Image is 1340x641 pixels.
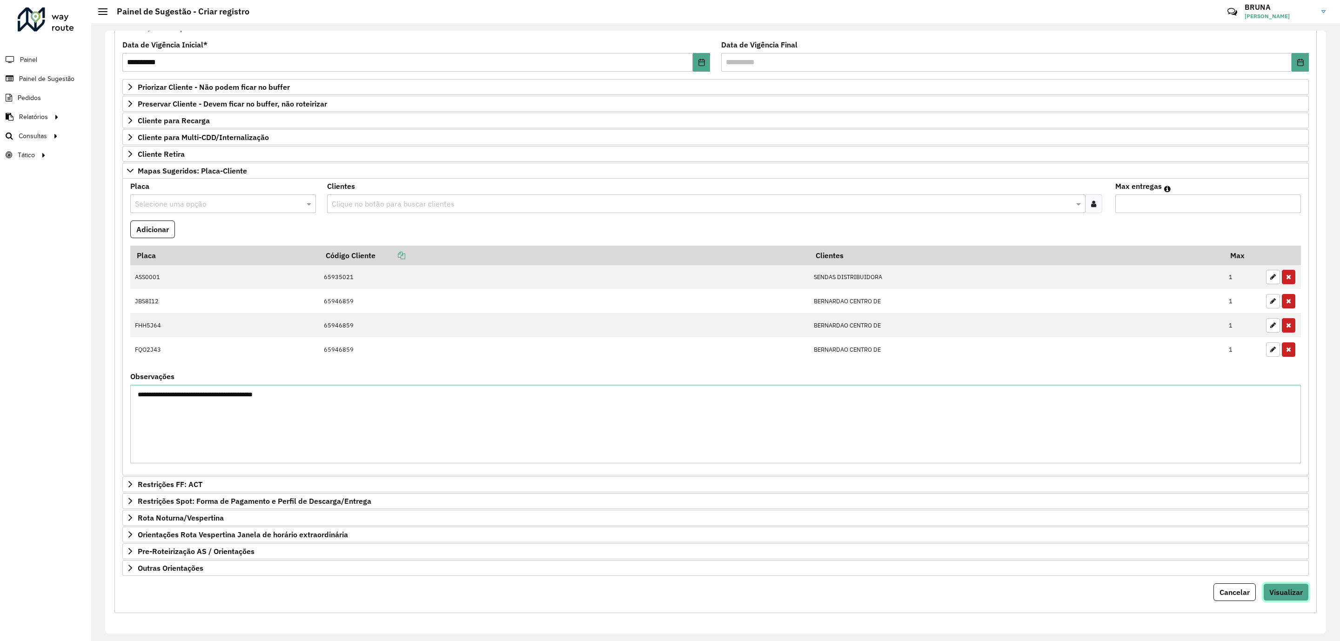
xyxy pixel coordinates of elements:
span: Relatórios [19,112,48,122]
td: ASS0001 [130,265,319,289]
a: Restrições Spot: Forma de Pagamento e Perfil de Descarga/Entrega [122,493,1309,509]
a: Copiar [375,251,405,260]
th: Código Cliente [319,246,809,265]
td: SENDAS DISTRIBUIDORA [809,265,1224,289]
button: Visualizar [1263,583,1309,601]
span: Mapas Sugeridos: Placa-Cliente [138,167,247,174]
span: Cliente Retira [138,150,185,158]
h2: Painel de Sugestão - Criar registro [107,7,249,17]
td: 65946859 [319,313,809,337]
td: 65946859 [319,289,809,313]
span: Outras Orientações [138,564,203,572]
a: Cliente Retira [122,146,1309,162]
button: Choose Date [1292,53,1309,72]
a: Preservar Cliente - Devem ficar no buffer, não roteirizar [122,96,1309,112]
span: Pre-Roteirização AS / Orientações [138,548,255,555]
a: Cliente para Recarga [122,113,1309,128]
span: Restrições Spot: Forma de Pagamento e Perfil de Descarga/Entrega [138,497,371,505]
span: Rota Noturna/Vespertina [138,514,224,521]
span: Preservar Cliente - Devem ficar no buffer, não roteirizar [138,100,327,107]
td: 1 [1224,337,1261,361]
td: FHH5J64 [130,313,319,337]
label: Clientes [327,180,355,192]
span: Restrições FF: ACT [138,481,202,488]
td: BERNARDAO CENTRO DE [809,337,1224,361]
h3: BRUNA [1245,3,1314,12]
td: 1 [1224,289,1261,313]
div: Mapas Sugeridos: Placa-Cliente [122,179,1309,476]
button: Cancelar [1213,583,1256,601]
span: Consultas [19,131,47,141]
label: Data de Vigência Inicial [122,39,208,50]
label: Observações [130,371,174,382]
a: Priorizar Cliente - Não podem ficar no buffer [122,79,1309,95]
button: Adicionar [130,220,175,238]
th: Placa [130,246,319,265]
span: Painel [20,55,37,65]
span: Cancelar [1219,588,1250,597]
td: FQO2J43 [130,337,319,361]
label: Max entregas [1115,180,1162,192]
em: Máximo de clientes que serão colocados na mesma rota com os clientes informados [1164,185,1171,193]
span: Pedidos [18,93,41,103]
span: Visualizar [1269,588,1303,597]
td: 1 [1224,313,1261,337]
span: Tático [18,150,35,160]
span: Cliente para Recarga [138,117,210,124]
label: Placa [130,180,149,192]
td: BERNARDAO CENTRO DE [809,313,1224,337]
td: 65946859 [319,337,809,361]
td: 1 [1224,265,1261,289]
a: Restrições FF: ACT [122,476,1309,492]
td: BERNARDAO CENTRO DE [809,289,1224,313]
td: 65935021 [319,265,809,289]
span: [PERSON_NAME] [1245,12,1314,20]
a: Contato Rápido [1222,2,1242,22]
th: Max [1224,246,1261,265]
span: Cliente para Multi-CDD/Internalização [138,134,269,141]
button: Choose Date [693,53,710,72]
label: Data de Vigência Final [721,39,797,50]
span: Orientações Rota Vespertina Janela de horário extraordinária [138,531,348,538]
a: Orientações Rota Vespertina Janela de horário extraordinária [122,527,1309,542]
span: Painel de Sugestão [19,74,74,84]
a: Rota Noturna/Vespertina [122,510,1309,526]
a: Outras Orientações [122,560,1309,576]
a: Cliente para Multi-CDD/Internalização [122,129,1309,145]
a: Mapas Sugeridos: Placa-Cliente [122,163,1309,179]
th: Clientes [809,246,1224,265]
span: Priorizar Cliente - Não podem ficar no buffer [138,83,290,91]
td: JBS8I12 [130,289,319,313]
a: Pre-Roteirização AS / Orientações [122,543,1309,559]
